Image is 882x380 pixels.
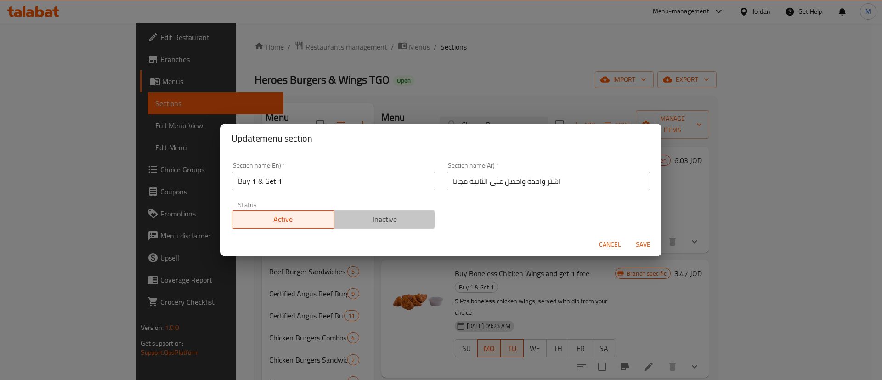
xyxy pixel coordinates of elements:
span: Inactive [338,213,432,226]
input: Please enter section name(ar) [447,172,650,190]
button: Save [628,236,658,253]
input: Please enter section name(en) [232,172,435,190]
button: Cancel [595,236,625,253]
button: Active [232,210,334,229]
button: Inactive [334,210,436,229]
h2: Update menu section [232,131,650,146]
span: Cancel [599,239,621,250]
span: Active [236,213,330,226]
span: Save [632,239,654,250]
